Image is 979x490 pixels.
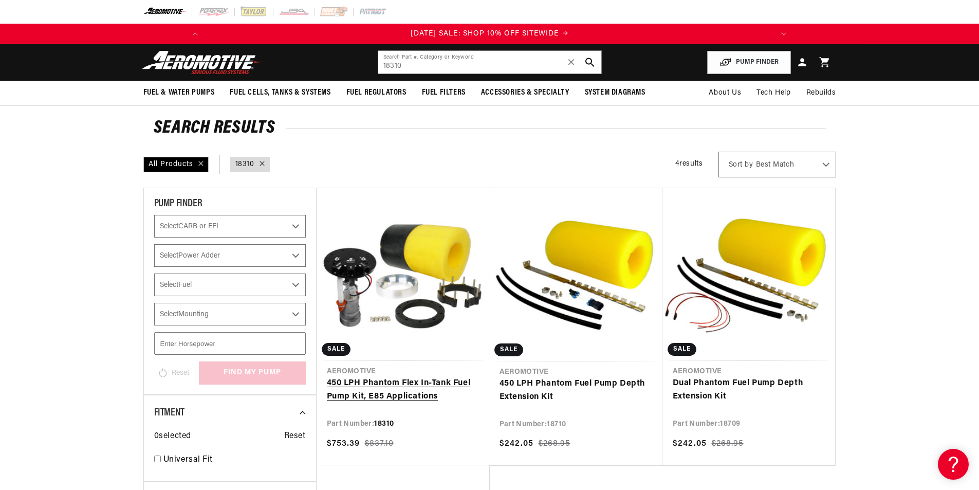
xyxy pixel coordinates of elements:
[154,408,184,418] span: Fitment
[163,453,306,467] a: Universal Fit
[709,89,741,97] span: About Us
[185,24,206,44] button: Translation missing: en.sections.announcements.previous_announcement
[673,377,825,403] a: Dual Phantom Fuel Pump Depth Extension Kit
[206,28,773,40] div: 1 of 3
[143,87,215,98] span: Fuel & Water Pumps
[235,159,254,170] a: 18310
[799,81,844,105] summary: Rebuilds
[346,87,407,98] span: Fuel Regulators
[154,120,826,137] h2: Search Results
[118,24,862,44] slideshow-component: Translation missing: en.sections.announcements.announcement_bar
[327,377,479,403] a: 450 LPH Phantom Flex In-Tank Fuel Pump Kit, E85 Applications
[414,81,473,105] summary: Fuel Filters
[154,198,202,209] span: PUMP FINDER
[481,87,569,98] span: Accessories & Specialty
[749,81,798,105] summary: Tech Help
[707,51,791,74] button: PUMP FINDER
[154,274,306,296] select: Fuel
[500,377,652,404] a: 450 LPH Phantom Fuel Pump Depth Extension Kit
[206,28,773,40] a: [DATE] SALE: SHOP 10% OFF SITEWIDE
[411,30,559,38] span: [DATE] SALE: SHOP 10% OFF SITEWIDE
[756,87,790,99] span: Tech Help
[222,81,338,105] summary: Fuel Cells, Tanks & Systems
[154,332,306,355] input: Enter Horsepower
[154,244,306,267] select: Power Adder
[284,430,306,443] span: Reset
[206,28,773,40] div: Announcement
[154,303,306,325] select: Mounting
[378,51,601,74] input: Search by Part Number, Category or Keyword
[230,87,330,98] span: Fuel Cells, Tanks & Systems
[339,81,414,105] summary: Fuel Regulators
[577,81,653,105] summary: System Diagrams
[422,87,466,98] span: Fuel Filters
[143,157,209,172] div: All Products
[136,81,223,105] summary: Fuel & Water Pumps
[154,215,306,238] select: CARB or EFI
[806,87,836,99] span: Rebuilds
[139,50,268,75] img: Aeromotive
[567,54,576,70] span: ✕
[585,87,645,98] span: System Diagrams
[718,152,836,177] select: Sort by
[729,160,753,170] span: Sort by
[701,81,749,105] a: About Us
[154,430,191,443] span: 0 selected
[579,51,601,74] button: search button
[773,24,794,44] button: Translation missing: en.sections.announcements.next_announcement
[473,81,577,105] summary: Accessories & Specialty
[675,160,703,168] span: 4 results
